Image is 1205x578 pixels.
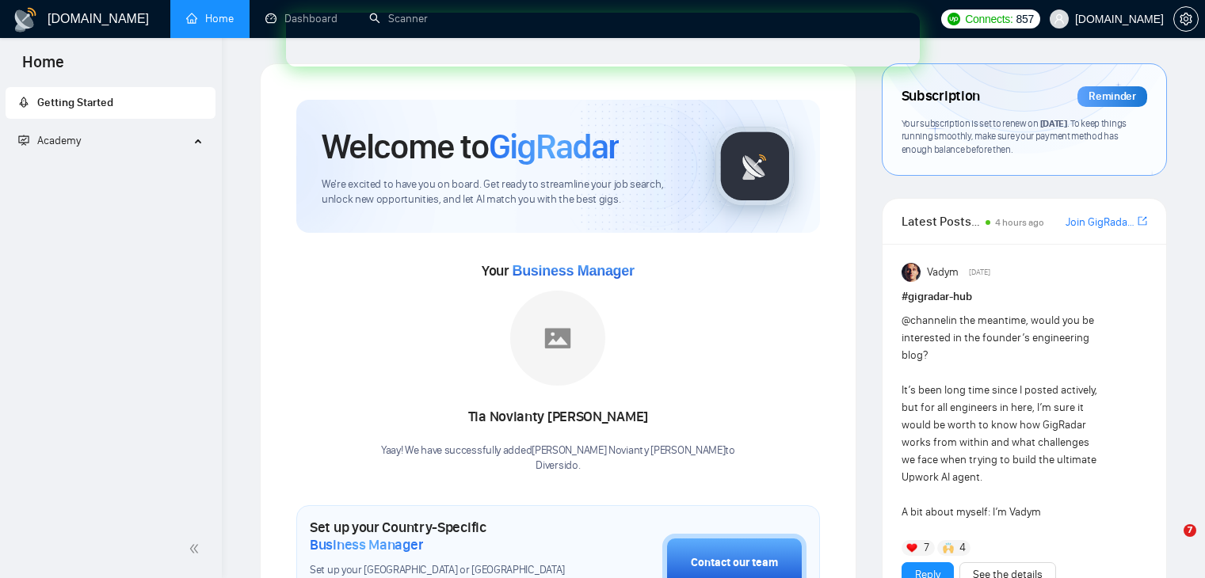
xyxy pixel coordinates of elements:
span: [DATE] [1040,117,1067,129]
span: @channel [902,314,948,327]
img: logo [13,7,38,32]
span: Home [10,51,77,84]
h1: # gigradar-hub [902,288,1147,306]
span: Getting Started [37,96,113,109]
span: setting [1174,13,1198,25]
a: searchScanner [369,12,428,25]
img: gigradar-logo.png [715,127,795,206]
span: rocket [18,97,29,108]
span: export [1138,215,1147,227]
span: fund-projection-screen [18,135,29,146]
button: setting [1173,6,1199,32]
span: Your [482,262,635,279]
div: Reminder [1077,86,1147,107]
span: 7 [1184,524,1196,537]
img: placeholder.png [510,291,605,386]
span: [DATE] [969,265,990,279]
span: double-left [189,541,204,557]
span: Vadym [927,264,959,281]
span: 7 [924,540,929,556]
div: Contact our team [691,554,778,572]
span: Connects: [965,10,1012,28]
h1: Welcome to [322,125,619,168]
img: 🙌 [943,542,954,553]
li: Getting Started [6,87,215,119]
iframe: Intercom live chat баннер [286,13,920,67]
span: Subscription [902,83,980,110]
a: export [1138,214,1147,229]
div: Tia Novianty [PERSON_NAME] [381,404,735,431]
span: Your subscription is set to renew on . To keep things running smoothly, make sure your payment me... [902,117,1127,155]
h1: Set up your Country-Specific [310,519,583,553]
span: Latest Posts from the GigRadar Community [902,211,981,231]
span: Academy [37,134,81,147]
img: upwork-logo.png [948,13,960,25]
iframe: Intercom live chat [1151,524,1189,562]
span: Business Manager [512,263,634,279]
span: user [1054,13,1065,25]
a: setting [1173,13,1199,25]
span: Business Manager [310,536,423,553]
img: ❤️ [906,542,917,553]
span: GigRadar [489,125,619,168]
p: Diversido . [381,458,735,473]
a: homeHome [186,12,234,25]
span: 857 [1016,10,1034,28]
span: Academy [18,134,81,147]
span: We're excited to have you on board. Get ready to streamline your job search, unlock new opportuni... [322,177,690,207]
a: dashboardDashboard [265,12,337,25]
span: 4 [959,540,966,556]
img: Vadym [902,263,921,282]
span: 4 hours ago [995,217,1044,228]
a: Join GigRadar Slack Community [1066,214,1134,231]
div: Yaay! We have successfully added [PERSON_NAME] Novianty [PERSON_NAME] to [381,443,735,473]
